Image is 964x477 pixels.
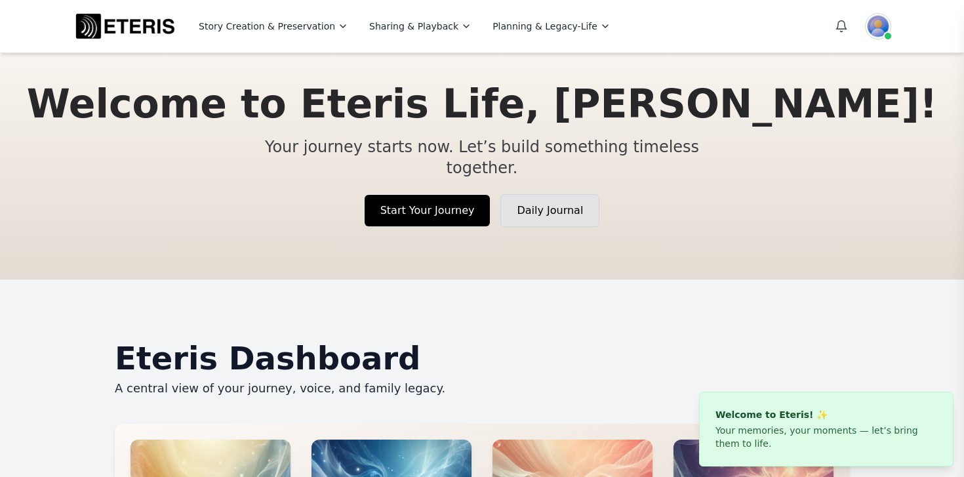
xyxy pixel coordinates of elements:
div: Your memories, your moments — let’s bring them to life. [715,424,932,450]
button: Sharing & Playback [364,17,477,35]
p: Your journey starts now. Let’s build something timeless together. [262,136,702,178]
button: Story Creation & Preservation [193,17,353,35]
h2: Eteris Dashboard [115,342,849,374]
img: User avatar [865,13,891,39]
h1: Welcome to Eteris Life, [PERSON_NAME]! [27,84,938,123]
a: Eteris Logo [73,10,178,42]
p: A central view of your journey, voice, and family legacy. [115,379,555,398]
div: Welcome to Eteris! ✨ [715,408,932,421]
img: Eteris Life Logo [73,10,178,42]
button: Planning & Legacy-Life [487,17,616,35]
button: Open notifications [828,13,854,39]
a: Start Your Journey [365,195,491,226]
a: Daily Journal [500,194,599,227]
